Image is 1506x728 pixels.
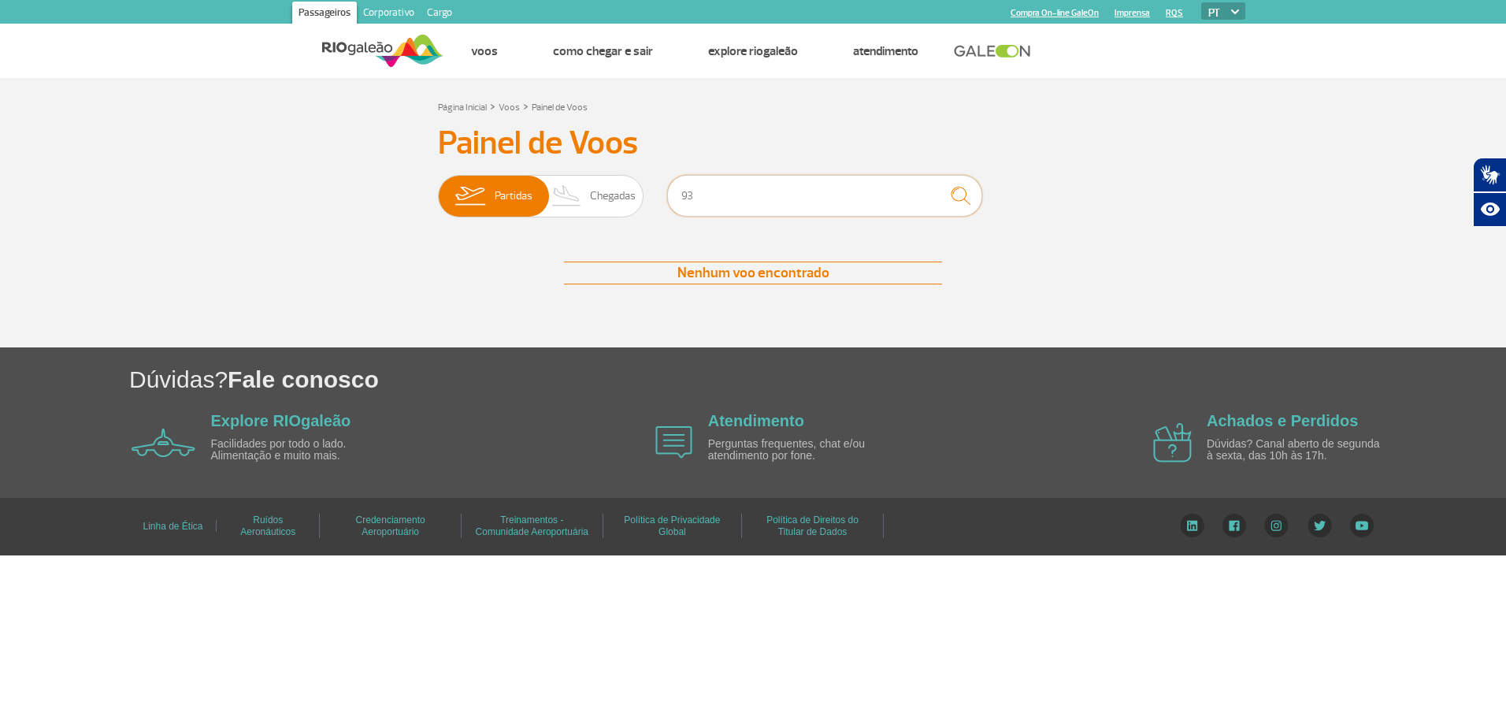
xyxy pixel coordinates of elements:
a: Política de Privacidade Global [624,509,720,543]
a: Voos [471,43,498,59]
p: Perguntas frequentes, chat e/ou atendimento por fone. [708,438,889,462]
img: YouTube [1350,514,1374,537]
h3: Painel de Voos [438,124,1068,163]
p: Dúvidas? Canal aberto de segunda à sexta, das 10h às 17h. [1207,438,1388,462]
a: Atendimento [708,412,804,429]
span: Fale conosco [228,366,379,392]
a: Explore RIOgaleão [211,412,351,429]
h1: Dúvidas? [129,363,1506,396]
a: RQS [1166,8,1183,18]
button: Abrir recursos assistivos. [1473,192,1506,227]
a: Treinamentos - Comunidade Aeroportuária [476,509,588,543]
a: Passageiros [292,2,357,27]
input: Voo, cidade ou cia aérea [667,175,982,217]
div: Plugin de acessibilidade da Hand Talk. [1473,158,1506,227]
img: airplane icon [1153,423,1192,462]
img: airplane icon [655,426,692,459]
a: Credenciamento Aeroportuário [356,509,425,543]
img: Instagram [1264,514,1289,537]
a: Linha de Ética [143,515,202,537]
a: Painel de Voos [532,102,588,113]
a: Atendimento [853,43,918,59]
img: slider-embarque [445,176,495,217]
a: Página Inicial [438,102,487,113]
a: Imprensa [1115,8,1150,18]
a: > [523,97,529,115]
img: LinkedIn [1180,514,1204,537]
button: Abrir tradutor de língua de sinais. [1473,158,1506,192]
a: Compra On-line GaleOn [1011,8,1099,18]
a: Cargo [421,2,458,27]
a: Voos [499,102,520,113]
img: Twitter [1308,514,1332,537]
a: Ruídos Aeronáuticos [240,509,295,543]
p: Facilidades por todo o lado. Alimentação e muito mais. [211,438,392,462]
span: Partidas [495,176,532,217]
a: > [490,97,495,115]
a: Explore RIOgaleão [708,43,798,59]
a: Corporativo [357,2,421,27]
div: Nenhum voo encontrado [564,262,942,284]
span: Chegadas [590,176,636,217]
img: airplane icon [132,429,195,457]
a: Política de Direitos do Titular de Dados [766,509,859,543]
a: Como chegar e sair [553,43,653,59]
img: Facebook [1222,514,1246,537]
img: slider-desembarque [543,176,590,217]
a: Achados e Perdidos [1207,412,1358,429]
